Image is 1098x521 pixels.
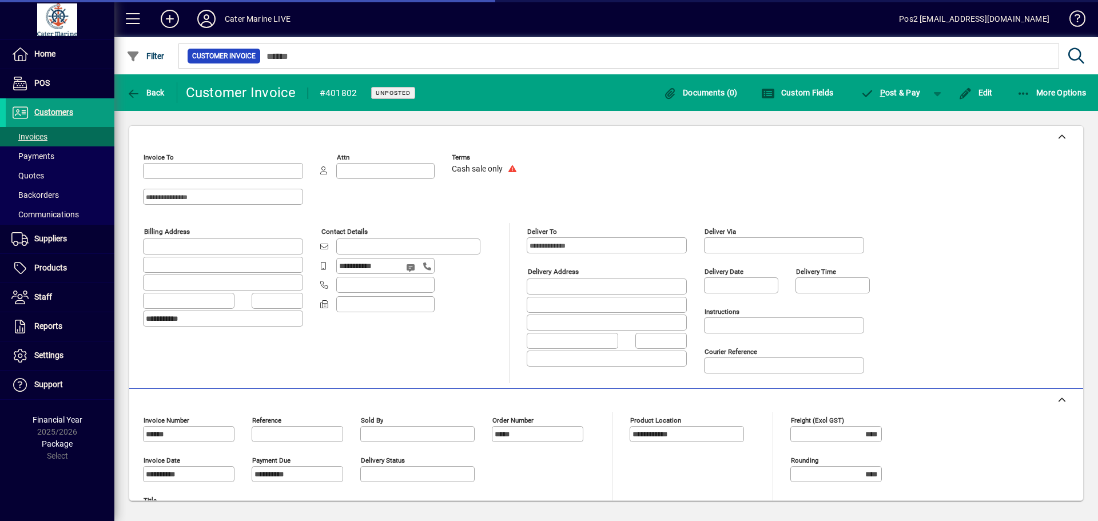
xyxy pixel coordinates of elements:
span: Documents (0) [663,88,738,97]
a: POS [6,69,114,98]
mat-label: Attn [337,153,349,161]
span: Payments [11,152,54,161]
mat-label: Sold by [361,416,383,424]
span: Suppliers [34,234,67,243]
span: Settings [34,351,63,360]
a: Staff [6,283,114,312]
span: Customer Invoice [192,50,256,62]
a: Knowledge Base [1061,2,1084,39]
span: More Options [1017,88,1087,97]
span: Custom Fields [761,88,833,97]
mat-label: Invoice number [144,416,189,424]
mat-label: Title [144,496,157,504]
mat-label: Delivery time [796,268,836,276]
span: Invoices [11,132,47,141]
button: Post & Pay [854,82,926,103]
span: Home [34,49,55,58]
a: Suppliers [6,225,114,253]
span: POS [34,78,50,88]
span: ost & Pay [860,88,920,97]
button: Profile [188,9,225,29]
mat-label: Delivery date [705,268,743,276]
button: Edit [956,82,996,103]
mat-label: Payment due [252,456,291,464]
mat-label: Invoice date [144,456,180,464]
a: Payments [6,146,114,166]
mat-label: Deliver via [705,228,736,236]
mat-label: Invoice To [144,153,174,161]
span: Package [42,439,73,448]
a: Backorders [6,185,114,205]
a: Communications [6,205,114,224]
a: Products [6,254,114,283]
button: Add [152,9,188,29]
span: Products [34,263,67,272]
span: Unposted [376,89,411,97]
div: Customer Invoice [186,83,296,102]
span: Financial Year [33,415,82,424]
span: Customers [34,108,73,117]
mat-label: Product location [630,416,681,424]
a: Invoices [6,127,114,146]
button: Filter [124,46,168,66]
span: Filter [126,51,165,61]
mat-label: Deliver To [527,228,557,236]
mat-label: Reference [252,416,281,424]
mat-label: Freight (excl GST) [791,416,844,424]
mat-label: Courier Reference [705,348,757,356]
a: Home [6,40,114,69]
div: Pos2 [EMAIL_ADDRESS][DOMAIN_NAME] [899,10,1049,28]
div: #401802 [320,84,357,102]
mat-label: Delivery status [361,456,405,464]
span: Backorders [11,190,59,200]
app-page-header-button: Back [114,82,177,103]
a: Support [6,371,114,399]
mat-label: Instructions [705,308,739,316]
span: Communications [11,210,79,219]
span: Terms [452,154,520,161]
button: More Options [1014,82,1089,103]
button: Custom Fields [758,82,836,103]
span: Support [34,380,63,389]
span: Reports [34,321,62,331]
a: Quotes [6,166,114,185]
button: Documents (0) [661,82,741,103]
a: Settings [6,341,114,370]
span: Back [126,88,165,97]
button: Send SMS [398,254,425,281]
button: Back [124,82,168,103]
span: Staff [34,292,52,301]
mat-label: Rounding [791,456,818,464]
a: Reports [6,312,114,341]
span: Cash sale only [452,165,503,174]
span: Quotes [11,171,44,180]
div: Cater Marine LIVE [225,10,291,28]
span: Edit [958,88,993,97]
span: P [880,88,885,97]
mat-label: Order number [492,416,534,424]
